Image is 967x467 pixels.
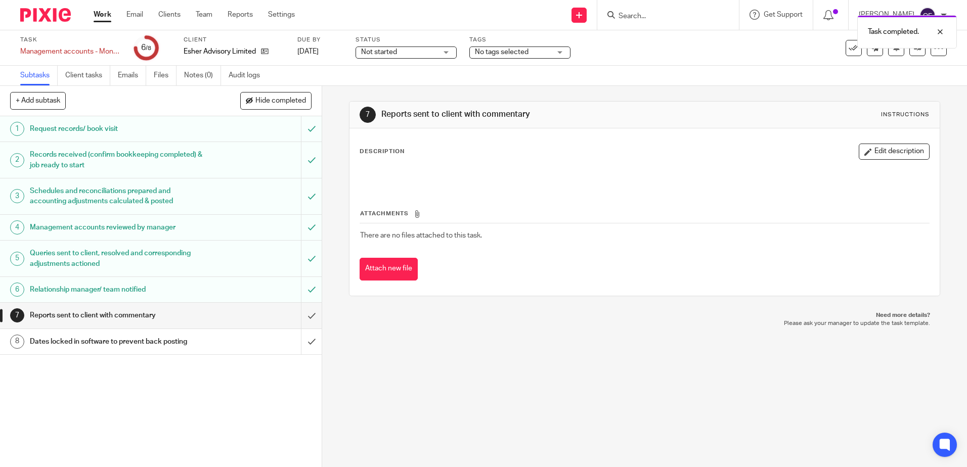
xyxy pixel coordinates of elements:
a: Clients [158,10,181,20]
img: svg%3E [919,7,936,23]
h1: Reports sent to client with commentary [381,109,666,120]
label: Client [184,36,285,44]
div: Management accounts - Monthly [20,46,121,57]
h1: Management accounts reviewed by manager [30,220,204,235]
button: + Add subtask [10,92,66,109]
div: 7 [10,308,24,322]
div: 4 [10,220,24,235]
button: Attach new file [360,258,418,281]
p: Task completed. [868,27,919,37]
span: No tags selected [475,49,529,56]
a: Audit logs [229,66,268,85]
p: Need more details? [359,311,930,319]
a: Settings [268,10,295,20]
div: Instructions [881,111,930,119]
h1: Schedules and reconciliations prepared and accounting adjustments calculated & posted [30,183,204,209]
label: Status [356,36,457,44]
a: Notes (0) [184,66,221,85]
div: 8 [10,335,24,349]
div: 6 [10,283,24,297]
span: Hide completed [255,97,306,105]
button: Edit description [859,144,930,160]
div: 2 [10,153,24,167]
h1: Records received (confirm bookkeeping completed) & job ready to start [30,147,204,173]
a: Work [94,10,111,20]
a: Client tasks [65,66,110,85]
a: Email [126,10,143,20]
h1: Reports sent to client with commentary [30,308,204,323]
button: Hide completed [240,92,312,109]
div: 6 [141,42,151,54]
label: Due by [297,36,343,44]
h1: Queries sent to client, resolved and corresponding adjustments actioned [30,246,204,271]
span: Attachments [360,211,409,216]
a: Subtasks [20,66,58,85]
div: 5 [10,252,24,266]
h1: Relationship manager/ team notified [30,282,204,297]
h1: Dates locked in software to prevent back posting [30,334,204,349]
a: Team [196,10,212,20]
h1: Request records/ book visit [30,121,204,136]
span: Not started [361,49,397,56]
p: Description [360,148,405,156]
a: Reports [228,10,253,20]
label: Tags [469,36,570,44]
p: Please ask your manager to update the task template. [359,319,930,328]
a: Files [154,66,177,85]
p: Esher Advisory Limited [184,46,256,57]
small: /8 [146,45,151,51]
img: Pixie [20,8,71,22]
div: 7 [360,107,376,123]
span: [DATE] [297,48,319,55]
label: Task [20,36,121,44]
span: There are no files attached to this task. [360,232,482,239]
a: Emails [118,66,146,85]
div: 3 [10,189,24,203]
div: 1 [10,122,24,136]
